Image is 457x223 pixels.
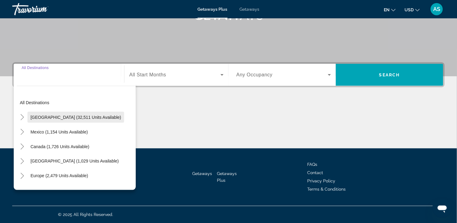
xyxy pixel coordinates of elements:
[405,7,414,12] span: USD
[17,171,27,181] button: Toggle Europe (2,479 units available)
[27,112,124,123] button: [GEOGRAPHIC_DATA] (32,511 units available)
[433,199,452,218] iframe: Button to launch messaging window
[17,156,27,167] button: Toggle Caribbean & Atlantic Islands (1,029 units available)
[31,159,119,164] span: [GEOGRAPHIC_DATA] (1,029 units available)
[31,174,88,178] span: Europe (2,479 units available)
[384,7,390,12] span: en
[17,127,27,137] button: Toggle Mexico (1,154 units available)
[31,115,121,120] span: [GEOGRAPHIC_DATA] (32,511 units available)
[308,187,346,192] a: Terms & Conditions
[17,185,27,196] button: Toggle Australia (197 units available)
[384,5,396,14] button: Change language
[27,141,92,152] button: Canada (1,726 units available)
[193,171,212,176] a: Getaways
[31,130,88,134] span: Mexico (1,154 units available)
[27,126,91,137] button: Mexico (1,154 units available)
[31,144,89,149] span: Canada (1,726 units available)
[27,156,122,167] button: [GEOGRAPHIC_DATA] (1,029 units available)
[308,162,318,167] a: FAQs
[434,6,441,12] span: AS
[12,1,73,17] a: Travorium
[429,3,445,16] button: User Menu
[129,72,166,77] span: All Start Months
[379,72,400,77] span: Search
[58,212,113,217] span: © 2025 All Rights Reserved.
[27,170,91,181] button: Europe (2,479 units available)
[308,170,323,175] a: Contact
[22,66,49,70] span: All Destinations
[405,5,420,14] button: Change currency
[27,185,118,196] button: [GEOGRAPHIC_DATA] (197 units available)
[308,179,336,184] a: Privacy Policy
[198,7,228,12] a: Getaways Plus
[14,64,443,86] div: Search widget
[240,7,260,12] a: Getaways
[336,64,443,86] button: Search
[217,171,237,183] a: Getaways Plus
[20,100,49,105] span: All destinations
[17,97,136,108] button: All destinations
[236,72,273,77] span: Any Occupancy
[17,112,27,123] button: Toggle United States (32,511 units available)
[17,141,27,152] button: Toggle Canada (1,726 units available)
